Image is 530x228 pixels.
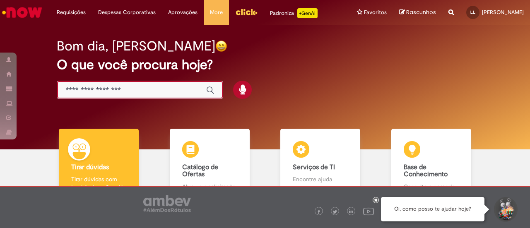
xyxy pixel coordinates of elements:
p: Encontre ajuda [293,175,348,183]
a: Rascunhos [399,9,436,17]
div: Padroniza [270,8,318,18]
button: Iniciar Conversa de Suporte [493,197,518,222]
a: Serviços de TI Encontre ajuda [265,129,376,200]
p: Consulte e aprenda [404,182,459,191]
b: Serviços de TI [293,163,335,171]
span: Rascunhos [406,8,436,16]
h2: O que você procura hoje? [57,58,473,72]
p: Tirar dúvidas com Lupi Assist e Gen Ai [71,175,126,192]
div: Oi, como posso te ajudar hoje? [381,197,484,221]
span: Aprovações [168,8,198,17]
span: Requisições [57,8,86,17]
b: Catálogo de Ofertas [182,163,218,179]
a: Tirar dúvidas Tirar dúvidas com Lupi Assist e Gen Ai [43,129,154,200]
img: happy-face.png [215,40,227,52]
img: logo_footer_youtube.png [363,206,374,216]
a: Base de Conhecimento Consulte e aprenda [376,129,487,200]
p: +GenAi [297,8,318,18]
b: Base de Conhecimento [404,163,448,179]
img: ServiceNow [1,4,43,21]
span: [PERSON_NAME] [482,9,524,16]
p: Abra uma solicitação [182,182,237,191]
h2: Bom dia, [PERSON_NAME] [57,39,215,53]
a: Catálogo de Ofertas Abra uma solicitação [154,129,265,200]
span: LL [470,10,475,15]
span: Despesas Corporativas [98,8,156,17]
b: Tirar dúvidas [71,163,109,171]
span: Favoritos [364,8,387,17]
img: click_logo_yellow_360x200.png [235,6,258,18]
img: logo_footer_linkedin.png [349,209,353,214]
img: logo_footer_facebook.png [317,210,321,214]
span: More [210,8,223,17]
img: logo_footer_twitter.png [333,210,337,214]
img: logo_footer_ambev_rotulo_gray.png [143,195,191,212]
